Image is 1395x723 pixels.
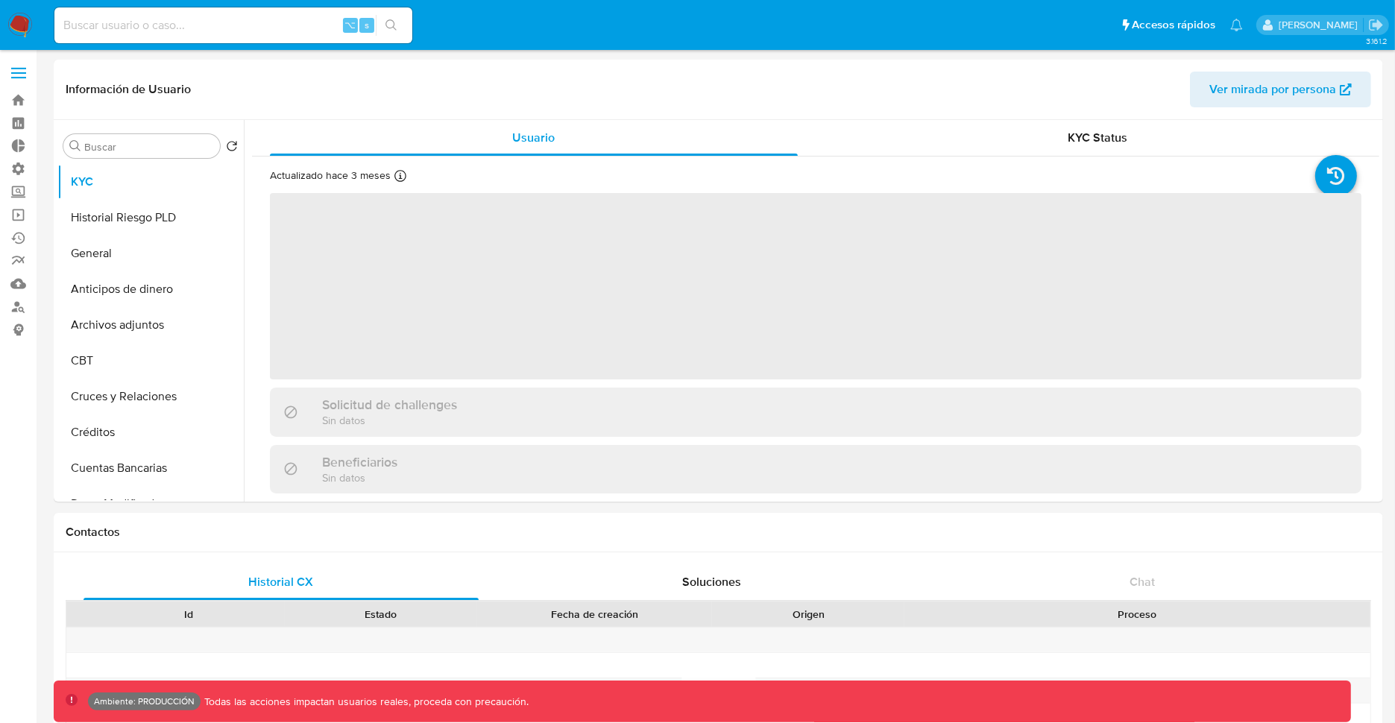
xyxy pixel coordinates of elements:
[722,607,894,622] div: Origen
[66,82,191,97] h1: Información de Usuario
[54,16,412,35] input: Buscar usuario o caso...
[1190,72,1371,107] button: Ver mirada por persona
[201,695,529,709] p: Todas las acciones impactan usuarios reales, proceda con precaución.
[270,445,1361,493] div: BeneficiariosSin datos
[69,140,81,152] button: Buscar
[1132,17,1215,33] span: Accesos rápidos
[248,573,313,590] span: Historial CX
[1068,129,1127,146] span: KYC Status
[1279,18,1363,32] p: david.garay@mercadolibre.com.co
[103,607,274,622] div: Id
[1368,17,1384,33] a: Salir
[57,343,244,379] button: CBT
[322,397,457,413] h3: Solicitud de challenges
[295,607,467,622] div: Estado
[1230,19,1243,31] a: Notificaciones
[365,18,369,32] span: s
[57,200,244,236] button: Historial Riesgo PLD
[322,413,457,427] p: Sin datos
[1209,72,1336,107] span: Ver mirada por persona
[682,573,741,590] span: Soluciones
[915,607,1360,622] div: Proceso
[270,168,391,183] p: Actualizado hace 3 meses
[322,470,397,484] p: Sin datos
[57,307,244,343] button: Archivos adjuntos
[57,236,244,271] button: General
[1130,573,1156,590] span: Chat
[57,414,244,450] button: Créditos
[57,486,244,522] button: Datos Modificados
[94,698,195,704] p: Ambiente: PRODUCCIÓN
[344,18,356,32] span: ⌥
[226,140,238,157] button: Volver al orden por defecto
[270,388,1361,436] div: Solicitud de challengesSin datos
[57,450,244,486] button: Cuentas Bancarias
[513,129,555,146] span: Usuario
[270,193,1361,379] span: ‌
[488,607,702,622] div: Fecha de creación
[57,379,244,414] button: Cruces y Relaciones
[84,140,214,154] input: Buscar
[322,454,397,470] h3: Beneficiarios
[66,525,1371,540] h1: Contactos
[57,164,244,200] button: KYC
[57,271,244,307] button: Anticipos de dinero
[376,15,406,36] button: search-icon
